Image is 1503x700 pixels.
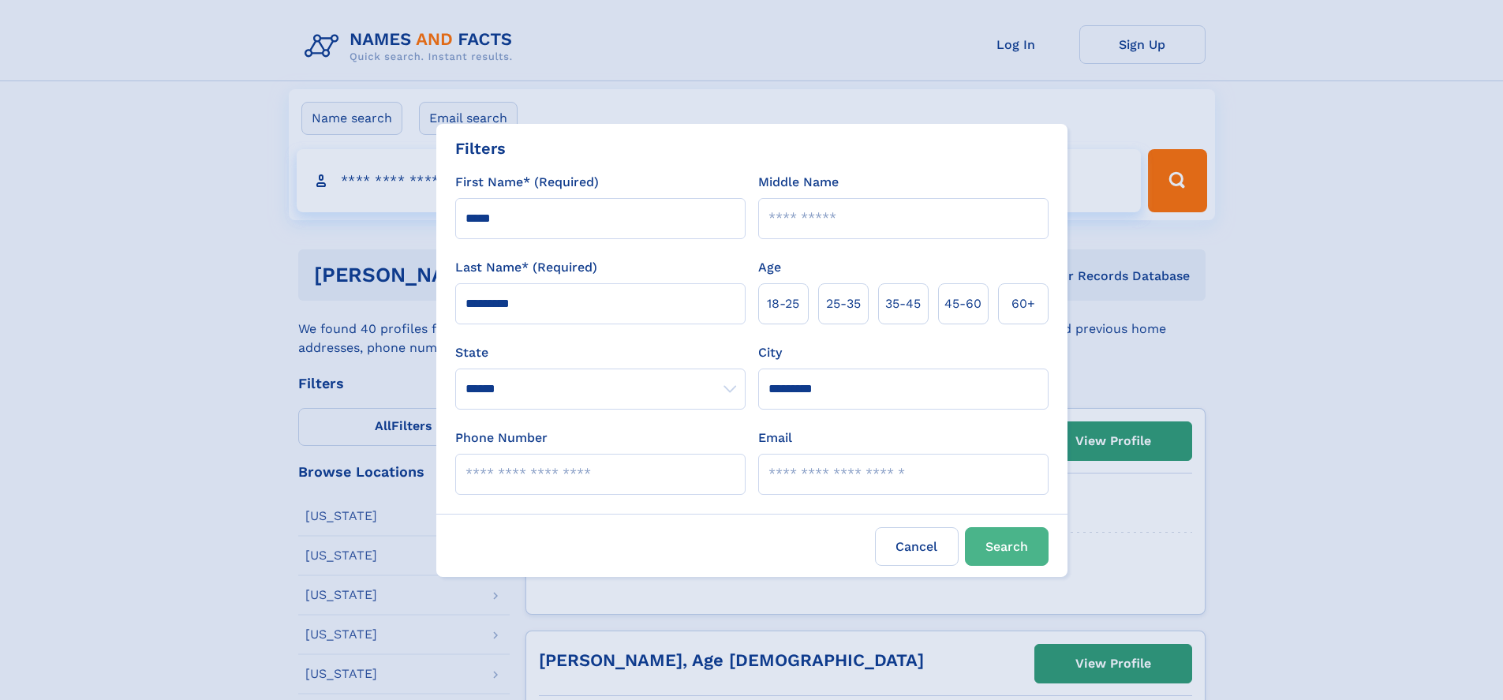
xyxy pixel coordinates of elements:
[875,527,959,566] label: Cancel
[455,137,506,160] div: Filters
[758,173,839,192] label: Middle Name
[767,294,799,313] span: 18‑25
[944,294,981,313] span: 45‑60
[826,294,861,313] span: 25‑35
[965,527,1049,566] button: Search
[455,429,548,447] label: Phone Number
[885,294,921,313] span: 35‑45
[455,343,746,362] label: State
[758,258,781,277] label: Age
[455,173,599,192] label: First Name* (Required)
[758,343,782,362] label: City
[455,258,597,277] label: Last Name* (Required)
[1011,294,1035,313] span: 60+
[758,429,792,447] label: Email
